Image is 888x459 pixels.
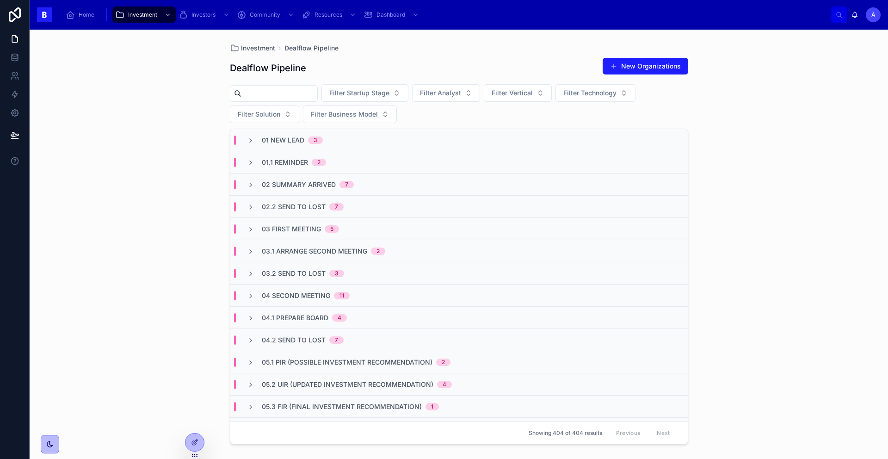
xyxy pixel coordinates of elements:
[284,43,339,53] a: Dealflow Pipeline
[59,5,831,25] div: scrollable content
[603,58,688,74] button: New Organizations
[63,6,101,23] a: Home
[329,88,389,98] span: Filter Startup Stage
[376,11,405,19] span: Dashboard
[431,403,433,410] div: 1
[262,180,336,189] span: 02 Summary Arrived
[335,203,338,211] div: 7
[563,88,617,98] span: Filter Technology
[112,6,176,23] a: Investment
[492,88,533,98] span: Filter Vertical
[230,105,299,123] button: Select Button
[238,110,280,119] span: Filter Solution
[262,358,432,367] span: 05.1 PIR (Possible Investment Recommendation)
[262,402,422,411] span: 05.3 FIR (Final Investment Recommendation)
[412,84,480,102] button: Select Button
[262,335,326,345] span: 04.2 Send to Lost
[230,43,275,53] a: Investment
[241,43,275,53] span: Investment
[262,291,330,300] span: 04 Second Meeting
[234,6,299,23] a: Community
[176,6,234,23] a: Investors
[262,158,308,167] span: 01.1 Reminder
[262,269,326,278] span: 03.2 Send to Lost
[555,84,635,102] button: Select Button
[420,88,461,98] span: Filter Analyst
[262,202,326,211] span: 02.2 Send To Lost
[37,7,52,22] img: App logo
[262,224,321,234] span: 03 First Meeting
[303,105,397,123] button: Select Button
[191,11,216,19] span: Investors
[230,62,306,74] h1: Dealflow Pipeline
[484,84,552,102] button: Select Button
[345,181,348,188] div: 7
[262,313,328,323] span: 04.1 Prepare Board
[299,6,361,23] a: Resources
[338,314,341,322] div: 4
[262,380,433,389] span: 05.2 UIR (Updated Investment Recommendation)
[250,11,280,19] span: Community
[79,11,94,19] span: Home
[128,11,157,19] span: Investment
[529,429,602,437] span: Showing 404 of 404 results
[335,336,338,344] div: 7
[443,381,446,388] div: 4
[376,248,380,255] div: 2
[317,159,321,166] div: 2
[330,225,333,233] div: 5
[361,6,424,23] a: Dashboard
[442,359,445,366] div: 2
[871,11,876,19] span: À
[314,136,317,144] div: 3
[262,247,367,256] span: 03.1 Arrange Second Meeting
[311,110,378,119] span: Filter Business Model
[321,84,408,102] button: Select Button
[314,11,342,19] span: Resources
[262,136,304,145] span: 01 New Lead
[339,292,344,299] div: 11
[335,270,339,277] div: 3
